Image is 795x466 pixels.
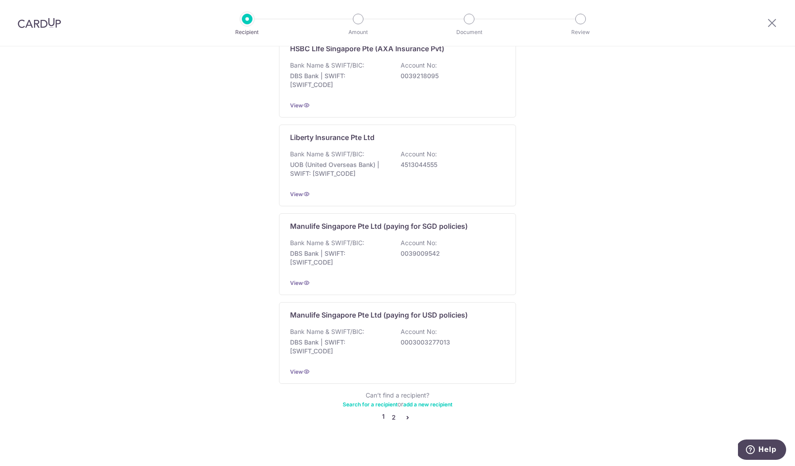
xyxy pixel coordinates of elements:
p: Account No: [401,327,437,336]
a: View [290,102,303,109]
p: Bank Name & SWIFT/BIC: [290,239,364,247]
p: UOB (United Overseas Bank) | SWIFT: [SWIFT_CODE] [290,160,389,178]
p: 0039009542 [401,249,500,258]
p: DBS Bank | SWIFT: [SWIFT_CODE] [290,72,389,89]
p: DBS Bank | SWIFT: [SWIFT_CODE] [290,249,389,267]
div: Can’t find a recipient? or [279,391,516,409]
li: 1 [382,412,385,423]
p: Manulife Singapore Pte Ltd (paying for USD policies) [290,310,468,320]
p: 4513044555 [401,160,500,169]
img: CardUp [18,18,61,28]
p: Bank Name & SWIFT/BIC: [290,61,364,70]
p: 0003003277013 [401,338,500,347]
p: Bank Name & SWIFT/BIC: [290,150,364,159]
p: Recipient [214,28,280,37]
a: Search for a recipient [343,401,397,408]
p: HSBC LIfe Singapore Pte (AXA Insurance Pvt) [290,43,444,54]
a: add a new recipient [403,401,452,408]
p: Account No: [401,150,437,159]
p: Review [548,28,613,37]
a: 2 [388,412,399,423]
p: Amount [325,28,391,37]
p: 0039218095 [401,72,500,80]
a: View [290,191,303,197]
p: Liberty Insurance Pte Ltd [290,132,375,143]
iframe: Opens a widget where you can find more information [738,439,786,462]
p: Bank Name & SWIFT/BIC: [290,327,364,336]
p: Document [436,28,502,37]
a: View [290,368,303,375]
p: DBS Bank | SWIFT: [SWIFT_CODE] [290,338,389,356]
p: Account No: [401,61,437,70]
nav: pager [279,412,516,423]
a: View [290,280,303,286]
p: Account No: [401,239,437,247]
p: Manulife Singapore Pte Ltd (paying for SGD policies) [290,221,468,231]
